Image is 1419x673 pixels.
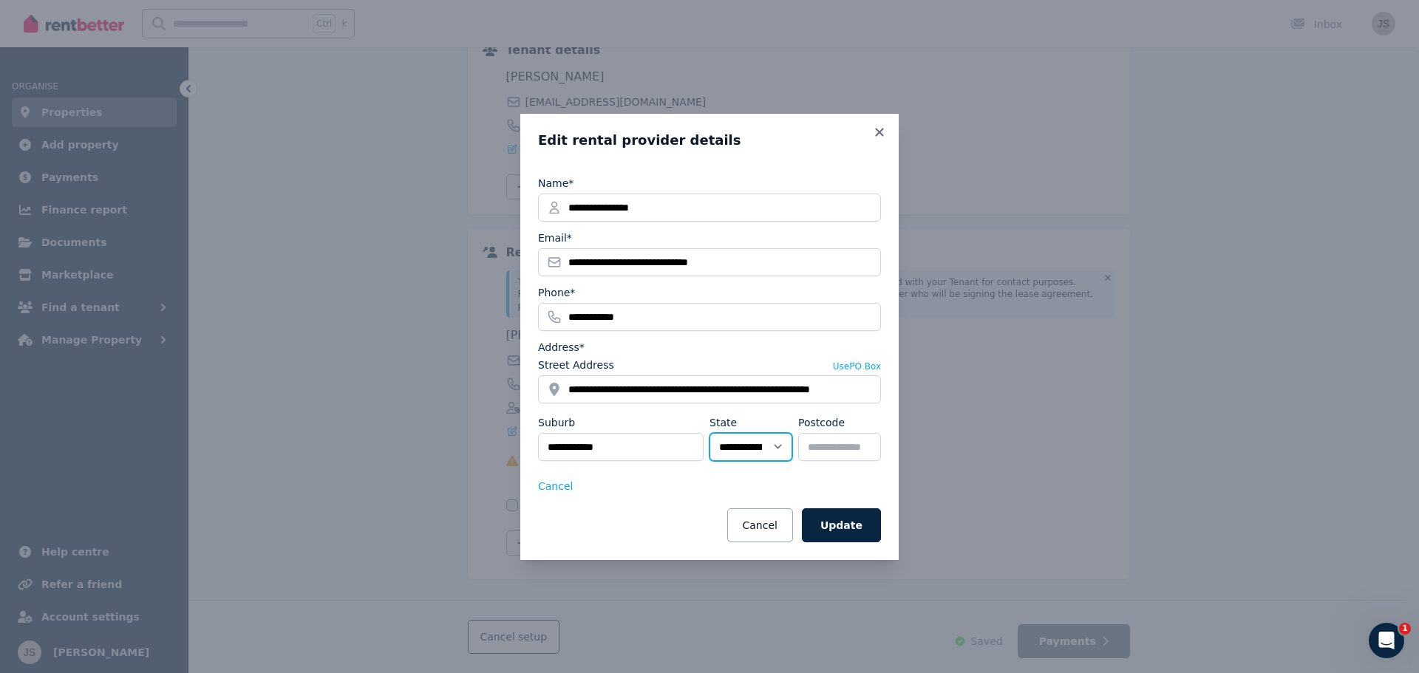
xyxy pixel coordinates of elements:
h3: Edit rental provider details [538,131,881,149]
button: Update [802,508,881,542]
label: Phone* [538,285,575,300]
label: Postcode [798,415,845,430]
button: Cancel [727,508,793,542]
button: UsePO Box [833,361,881,372]
label: Street Address [538,358,614,372]
label: Name* [538,176,574,191]
iframe: Intercom live chat [1369,623,1404,658]
label: Suburb [538,415,575,430]
button: Cancel [538,479,573,493]
label: State [709,415,737,430]
span: 1 [1399,623,1411,635]
label: Email* [538,230,572,245]
label: Address* [538,340,585,355]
